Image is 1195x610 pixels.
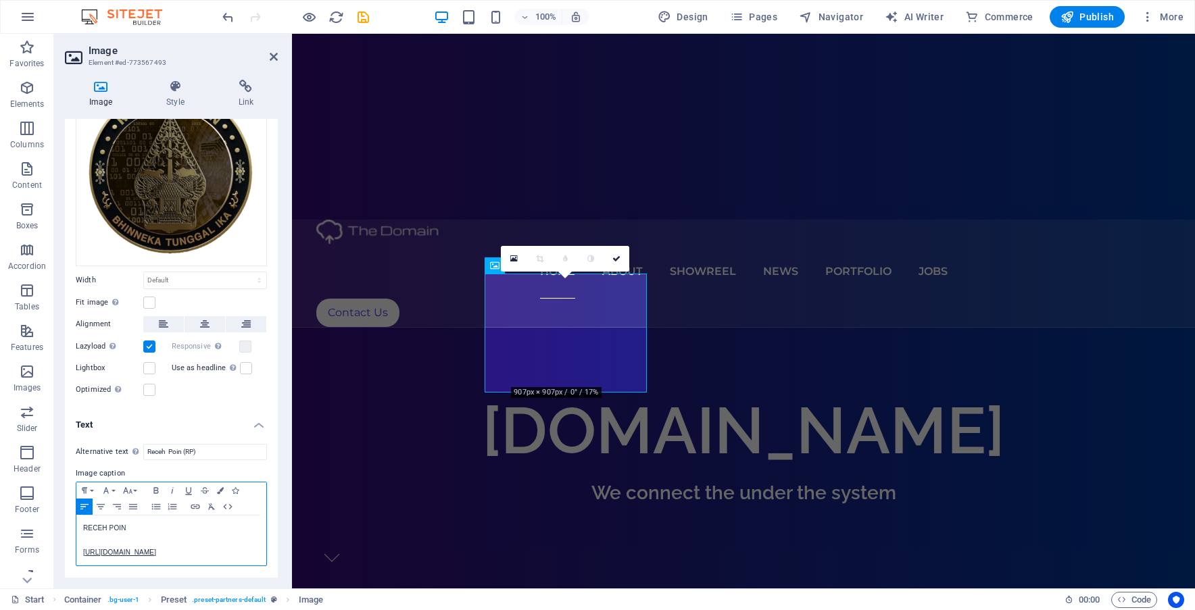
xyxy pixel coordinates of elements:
[220,9,236,25] i: Undo: Change image caption (Ctrl+Z)
[514,9,562,25] button: 100%
[143,444,267,460] input: Alternative text...
[501,246,527,272] a: Select files from the file manager, stock photos, or upload file(s)
[98,482,120,499] button: Font Family
[578,246,604,272] a: Greyscale
[10,99,45,109] p: Elements
[14,463,41,474] p: Header
[148,499,164,515] button: Unordered List
[148,482,164,499] button: Bold (Ctrl+B)
[93,499,109,515] button: Align Center
[8,261,46,272] p: Accordion
[83,549,156,556] a: [URL][DOMAIN_NAME]
[658,10,708,24] span: Design
[725,6,783,28] button: Pages
[1168,592,1184,608] button: Usercentrics
[9,58,44,69] p: Favorites
[1117,592,1151,608] span: Code
[1111,592,1157,608] button: Code
[203,499,220,515] button: Clear Formatting
[1079,592,1100,608] span: 00 00
[76,499,93,515] button: Align Left
[213,482,228,499] button: Colors
[89,57,251,69] h3: Element #ed-773567493
[180,482,197,499] button: Underline (Ctrl+U)
[535,9,556,25] h6: 100%
[328,9,344,25] button: reload
[570,11,582,23] i: On resize automatically adjust zoom level to fit chosen device.
[356,9,371,25] i: Save (Ctrl+S)
[76,316,143,332] label: Alignment
[730,10,777,24] span: Pages
[76,338,143,355] label: Lazyload
[15,301,39,312] p: Tables
[83,522,260,534] p: RECEH POIN
[1065,592,1100,608] h6: Session time
[11,592,45,608] a: Click to cancel selection. Double-click to open Pages
[76,465,267,482] label: Image caption
[271,596,277,603] i: This element is a customizable preset
[172,338,239,355] label: Responsive
[109,499,125,515] button: Align Right
[64,592,323,608] nav: breadcrumb
[78,9,179,25] img: Editor Logo
[220,499,236,515] button: HTML
[76,382,143,398] label: Optimized
[527,246,552,272] a: Crop mode
[64,592,102,608] span: Click to select. Double-click to edit
[11,342,43,353] p: Features
[1060,10,1114,24] span: Publish
[965,10,1033,24] span: Commerce
[228,482,243,499] button: Icons
[299,592,323,608] span: Click to select. Double-click to edit
[125,499,141,515] button: Align Justify
[15,504,39,515] p: Footer
[107,592,140,608] span: . bg-user-1
[1141,10,1184,24] span: More
[76,482,98,499] button: Paragraph Format
[164,482,180,499] button: Italic (Ctrl+I)
[552,246,578,272] a: Blur
[652,6,714,28] button: Design
[885,10,944,24] span: AI Writer
[142,80,214,108] h4: Style
[161,592,187,608] span: Click to select. Double-click to edit
[197,482,213,499] button: Strikethrough
[16,220,39,231] p: Boxes
[1136,6,1189,28] button: More
[83,547,260,559] p: ​
[65,80,142,108] h4: Image
[1050,6,1125,28] button: Publish
[604,246,629,272] a: Confirm ( Ctrl ⏎ )
[214,80,278,108] h4: Link
[960,6,1039,28] button: Commerce
[120,482,141,499] button: Font Size
[89,45,278,57] h2: Image
[65,409,278,433] h4: Text
[879,6,949,28] button: AI Writer
[328,9,344,25] i: Reload page
[164,499,180,515] button: Ordered List
[10,139,44,150] p: Columns
[799,10,863,24] span: Navigator
[355,9,371,25] button: save
[12,180,42,190] p: Content
[76,360,143,376] label: Lightbox
[17,423,38,434] p: Slider
[192,592,266,608] span: . preset-partners-default
[220,9,236,25] button: undo
[172,360,240,376] label: Use as headline
[301,9,317,25] button: Click here to leave preview mode and continue editing
[15,544,39,555] p: Forms
[1088,594,1090,605] span: :
[187,499,203,515] button: Insert Link
[14,382,41,393] p: Images
[76,295,143,311] label: Fit image
[76,276,143,284] label: Width
[794,6,869,28] button: Navigator
[76,444,143,460] label: Alternative text
[76,75,267,266] div: dfcc0dc0-4ace-4db0-8b3b-01401e1438a9_907x907-AYq5xhrXW4z6y8QixBHr5g.png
